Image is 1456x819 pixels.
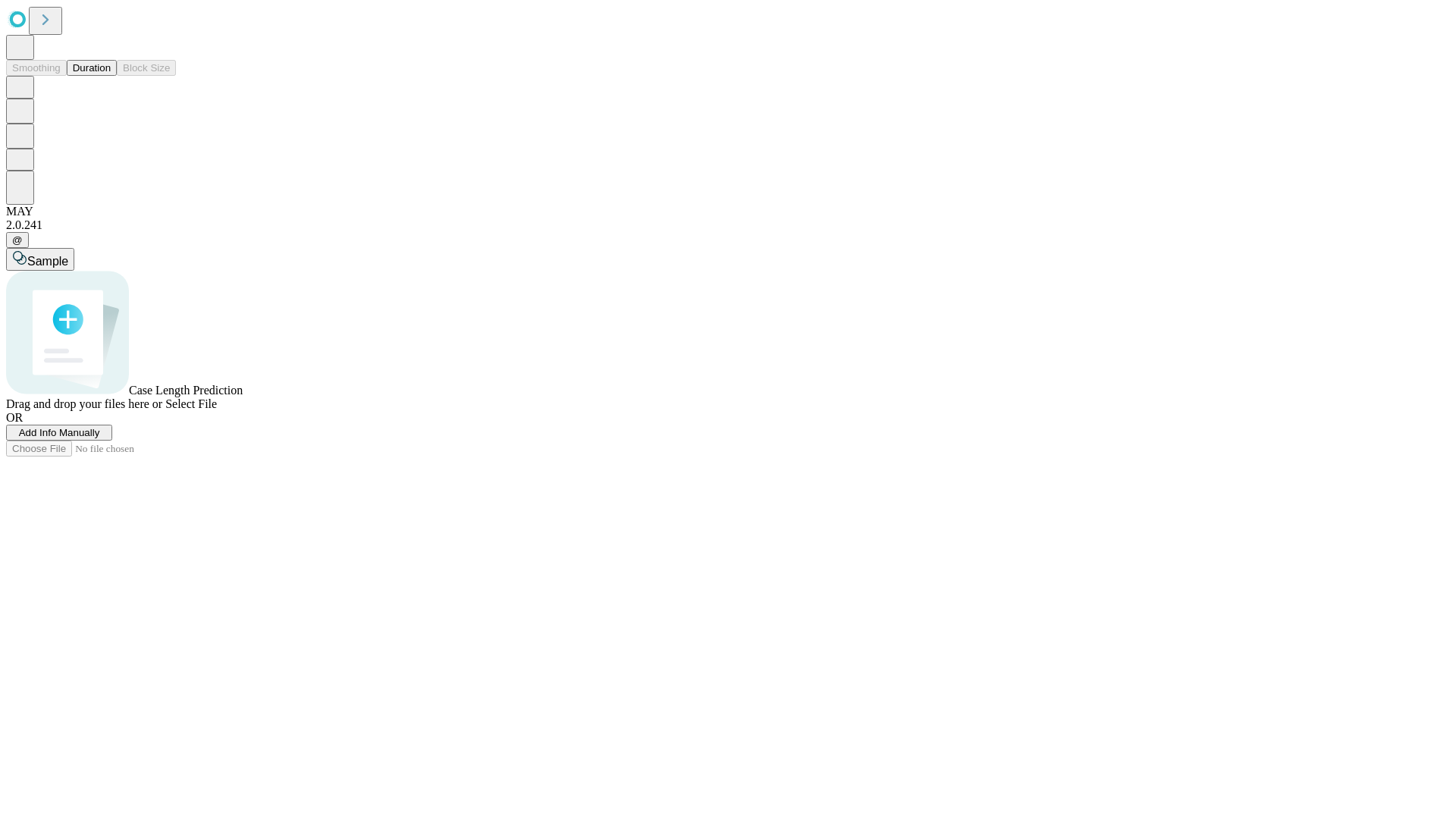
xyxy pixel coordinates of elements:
[129,384,243,397] span: Case Length Prediction
[6,205,1450,218] div: MAY
[6,425,112,441] button: Add Info Manually
[117,60,176,76] button: Block Size
[12,234,23,246] span: @
[6,411,23,424] span: OR
[67,60,117,76] button: Duration
[6,60,67,76] button: Smoothing
[6,218,1450,232] div: 2.0.241
[6,248,74,271] button: Sample
[165,397,217,410] span: Select File
[27,255,68,268] span: Sample
[19,427,100,438] span: Add Info Manually
[6,397,162,410] span: Drag and drop your files here or
[6,232,29,248] button: @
